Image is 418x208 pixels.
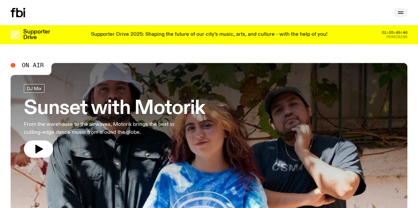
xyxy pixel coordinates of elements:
[22,62,44,68] span: On Air
[91,32,327,38] p: Supporter Drive 2025: Shaping the future of our city’s music, arts, and culture - with the help o...
[24,121,194,136] p: From the warehouse to the airwaves, Motorik brings the best in cutting-edge dance music from arou...
[23,29,50,40] h3: Supporter Drive
[24,99,205,118] h3: Sunset with Motorik
[27,86,41,91] span: DJ Mix
[382,31,407,34] span: 01:05:49:46
[24,84,44,93] a: DJ Mix
[24,84,205,158] a: Sunset with MotorikFrom the warehouse to the airwaves, Motorik brings the best in cutting-edge da...
[386,35,407,39] span: Remaining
